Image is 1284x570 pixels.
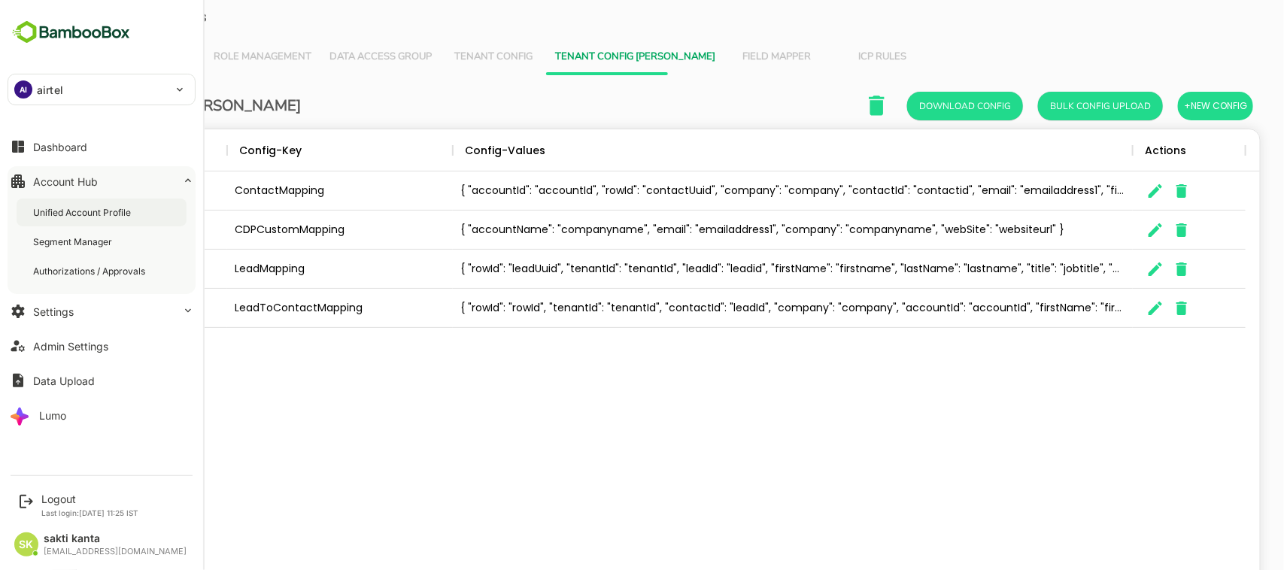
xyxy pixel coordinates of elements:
div: Tool [74,129,99,171]
button: Sort [117,142,135,160]
div: { "accountId": "accountId", "rowId": "contactUuid", "company": "company", "contactId": "contactid... [400,171,1080,211]
div: Unified Account Profile [33,206,134,219]
span: Field Mapper [681,51,768,63]
button: Settings [8,296,196,326]
div: AIairtel [8,74,195,105]
div: Authorizations / Approvals [33,265,148,277]
button: Download Config [854,92,970,120]
div: ContactMapping [175,171,400,211]
div: Vertical tabs example [36,39,1195,75]
p: Last login: [DATE] 11:25 IST [41,508,138,517]
span: +New Config [1131,96,1194,116]
button: Admin Settings [8,331,196,361]
div: { "accountName": "companyname", "email": "emailaddress1", "company": "companyname", "webSite": "w... [400,211,1080,250]
div: Data Upload [33,374,95,387]
span: Tenant Config [PERSON_NAME] [502,51,663,63]
div: Actions [1092,129,1134,171]
span: User Management [45,51,143,63]
img: BambooboxFullLogoMark.5f36c76dfaba33ec1ec1367b70bb1252.svg [8,18,135,47]
div: AI [14,80,32,99]
div: 1 active filter [99,129,117,171]
div: Dashboard [33,141,87,153]
button: Lumo [8,400,196,430]
div: Lumo [39,409,66,422]
button: Dashboard [8,132,196,162]
button: +New Config [1125,92,1201,120]
button: Account Hub [8,166,196,196]
div: { "rowId": "rowId", "tenantId": "tenantId", "contactId": "leadId", "company": "company", "account... [400,289,1080,328]
span: Tenant Config [397,51,484,63]
div: Segment Manager [33,235,115,248]
div: DynamicsCIJ [62,250,175,289]
div: Logout [41,493,138,505]
div: DynamicsCIJ [62,171,175,211]
div: LeadToContactMapping [175,289,400,328]
div: CDPCustomMapping [175,211,400,250]
span: Role Management [161,51,259,63]
button: Show filters [99,142,117,160]
span: ICP Rules [786,51,873,63]
h6: Tenant Config [PERSON_NAME] [31,94,248,118]
div: [EMAIL_ADDRESS][DOMAIN_NAME] [44,547,187,556]
div: Settings [33,305,74,318]
div: Account Hub [33,175,98,188]
div: Admin Settings [33,340,108,353]
button: Sort [493,142,511,160]
button: Sort [249,142,267,160]
div: Config-Key [187,129,249,171]
button: Data Upload [8,365,196,396]
div: SK [14,532,38,556]
span: Data Access Group [277,51,379,63]
div: Config-Values [412,129,493,171]
div: { "rowId": "leadUuid", "tenantId": "tenantId", "leadId": "leadid", "firstName": "firstname", "las... [400,250,1080,289]
div: sakti kanta [44,532,187,545]
div: DynamicsCIJ [62,211,175,250]
p: airtel [37,82,63,98]
div: DynamicsCIJ [62,289,175,328]
div: LeadMapping [175,250,400,289]
button: Bulk Config Upload [985,92,1110,120]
